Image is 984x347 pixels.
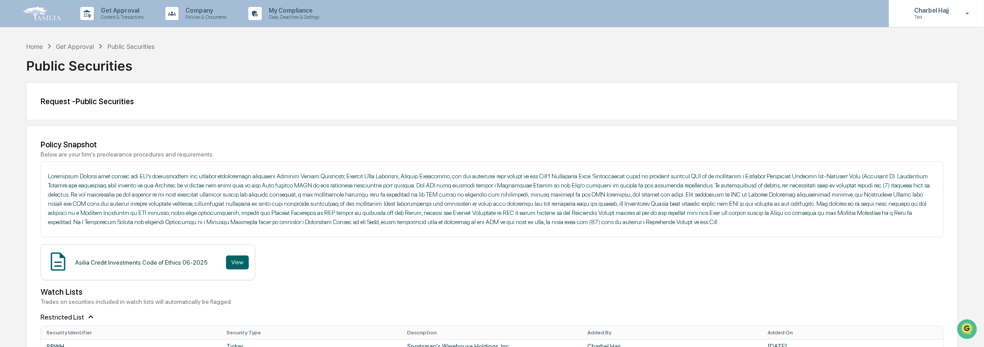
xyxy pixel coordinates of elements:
[9,97,58,104] div: Past conversations
[47,251,69,272] img: Document Icon
[907,7,953,14] p: Charbel Hajj
[9,179,16,186] div: 🖐️
[5,175,60,191] a: 🖐️Preclearance
[67,119,108,126] span: 18 seconds ago
[178,14,231,20] p: Policies & Documents
[41,140,943,149] div: Policy Snapshot
[62,216,106,223] a: Powered byPylon
[77,142,95,149] span: [DATE]
[178,7,231,14] p: Company
[262,7,324,14] p: My Compliance
[221,326,401,339] th: Security Type
[17,178,56,187] span: Preclearance
[148,69,159,80] button: Start new chat
[17,143,24,150] img: 1746055101610-c473b297-6a78-478c-a979-82029cc54cd1
[48,172,936,227] p: Loremipsum Dolorsi amet consec adi ELI’s doeiusmodtem inc utlabor etdoloremagn aliquaeni Adminim ...
[107,43,154,50] div: Public Securities
[87,216,106,223] span: Pylon
[9,196,16,203] div: 🔎
[72,178,108,187] span: Attestations
[907,14,953,20] p: Test
[41,305,943,322] div: Restricted List
[27,142,71,149] span: [PERSON_NAME]
[39,75,120,82] div: We're available if you need us!
[63,179,70,186] div: 🗄️
[41,97,943,106] div: Request - Public Securities
[9,67,24,82] img: 1746055101610-c473b297-6a78-478c-a979-82029cc54cd1
[9,134,23,148] img: Jack Rasmussen
[582,326,762,339] th: Added By
[763,326,943,339] th: Added On
[9,18,159,32] p: How can we help?
[956,318,980,342] iframe: Open customer support
[226,255,249,269] button: View
[26,51,958,74] div: Public Securities
[72,142,75,149] span: •
[18,67,34,82] img: 8933085812038_c878075ebb4cc5468115_72.jpg
[26,43,43,50] div: Home
[17,195,55,204] span: Data Lookup
[62,119,65,126] span: •
[39,67,143,75] div: Start new chat
[41,287,943,296] div: Watch Lists
[75,259,208,266] div: Asilia Credit Investments Code of Ethics 06-2025
[41,326,221,339] th: Security Identifier
[60,175,112,191] a: 🗄️Attestations
[402,326,582,339] th: Description
[135,95,159,105] button: See all
[56,43,94,50] div: Get Approval
[41,151,943,158] div: Below are your firm's preclearance procedures and requirements:
[5,191,58,207] a: 🔎Data Lookup
[21,5,63,22] img: logo
[9,110,23,124] img: Hajj, Charbel
[94,7,148,14] p: Get Approval
[262,14,324,20] p: Data, Deadlines & Settings
[41,298,943,305] div: Trades on securities included in watch lists will automatically be flagged.
[27,119,61,126] span: Hajj, Charbel
[94,14,148,20] p: Content & Transactions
